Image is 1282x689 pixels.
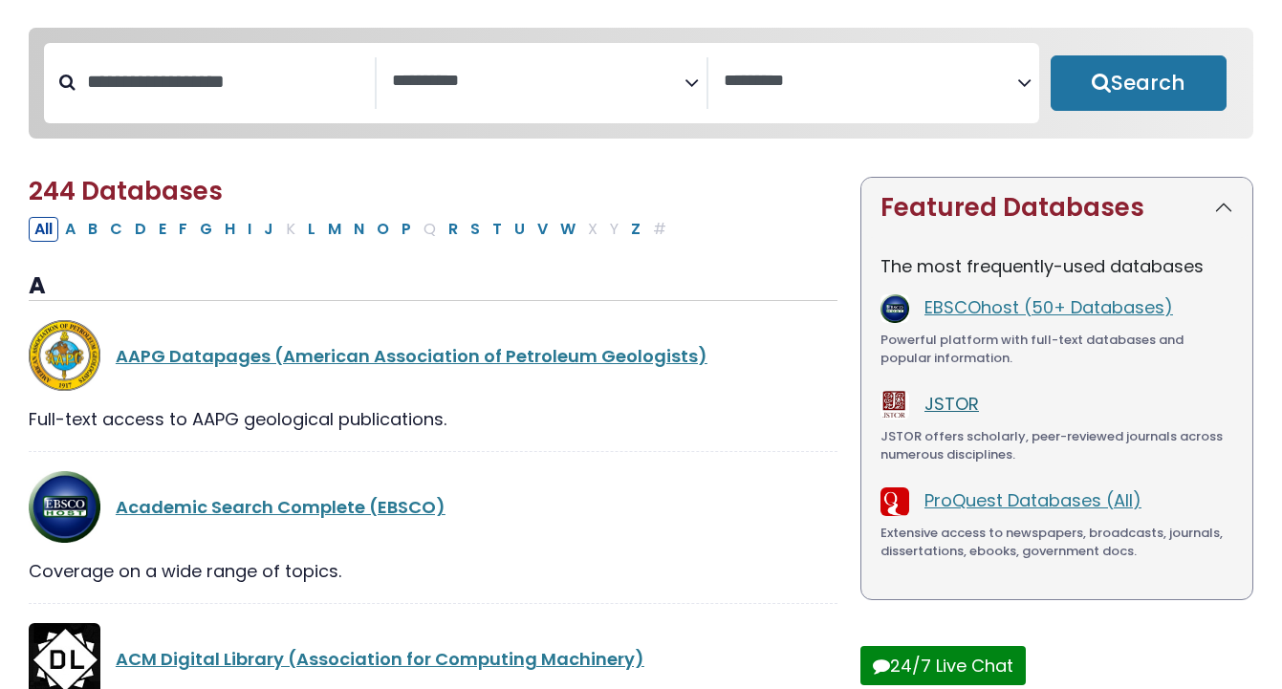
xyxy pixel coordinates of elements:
[880,331,1233,368] div: Powerful platform with full-text databases and popular information.
[880,427,1233,464] div: JSTOR offers scholarly, peer-reviewed journals across numerous disciplines.
[116,495,445,519] a: Academic Search Complete (EBSCO)
[173,217,193,242] button: Filter Results F
[348,217,370,242] button: Filter Results N
[532,217,554,242] button: Filter Results V
[29,272,837,301] h3: A
[371,217,395,242] button: Filter Results O
[29,558,837,584] div: Coverage on a wide range of topics.
[29,217,58,242] button: All
[322,217,347,242] button: Filter Results M
[861,178,1252,238] button: Featured Databases
[104,217,128,242] button: Filter Results C
[29,174,223,208] span: 244 Databases
[724,72,1017,92] textarea: Search
[396,217,417,242] button: Filter Results P
[129,217,152,242] button: Filter Results D
[219,217,241,242] button: Filter Results H
[554,217,581,242] button: Filter Results W
[392,72,685,92] textarea: Search
[29,406,837,432] div: Full-text access to AAPG geological publications.
[1051,55,1227,111] button: Submit for Search Results
[924,488,1141,512] a: ProQuest Databases (All)
[29,28,1253,139] nav: Search filters
[487,217,508,242] button: Filter Results T
[924,392,979,416] a: JSTOR
[509,217,531,242] button: Filter Results U
[59,217,81,242] button: Filter Results A
[153,217,172,242] button: Filter Results E
[924,295,1173,319] a: EBSCOhost (50+ Databases)
[116,647,644,671] a: ACM Digital Library (Association for Computing Machinery)
[242,217,257,242] button: Filter Results I
[258,217,279,242] button: Filter Results J
[76,66,375,97] input: Search database by title or keyword
[465,217,486,242] button: Filter Results S
[82,217,103,242] button: Filter Results B
[625,217,646,242] button: Filter Results Z
[116,344,707,368] a: AAPG Datapages (American Association of Petroleum Geologists)
[880,524,1233,561] div: Extensive access to newspapers, broadcasts, journals, dissertations, ebooks, government docs.
[29,216,674,240] div: Alpha-list to filter by first letter of database name
[443,217,464,242] button: Filter Results R
[194,217,218,242] button: Filter Results G
[860,646,1026,685] button: 24/7 Live Chat
[880,253,1233,279] p: The most frequently-used databases
[302,217,321,242] button: Filter Results L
